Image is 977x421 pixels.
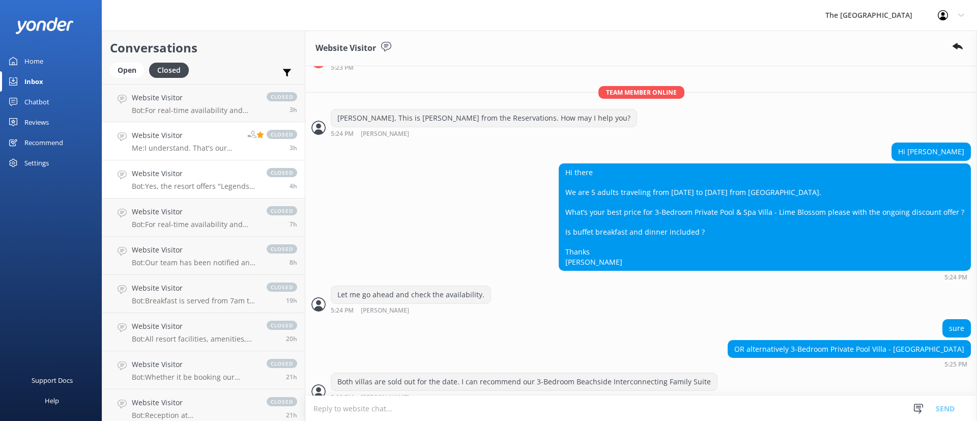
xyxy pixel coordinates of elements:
div: Both villas are sold out for the date. I can recommend our 3-Bedroom Beachside Interconnecting Fa... [331,373,717,390]
div: [PERSON_NAME], This is [PERSON_NAME] from the Reservations. How may I help you? [331,109,637,127]
h4: Website Visitor [132,397,256,408]
h2: Conversations [110,38,297,58]
div: Home [24,51,43,71]
a: Website VisitorBot:Whether it be booking our secluded romantic Honeymoon Pool & Spa Bungalow or a... [102,351,305,389]
span: closed [267,359,297,368]
div: Let me go ahead and check the availability. [331,286,491,303]
h4: Website Visitor [132,130,240,141]
a: Open [110,64,149,75]
div: Reviews [24,112,49,132]
div: Hi there We are 5 adults traveling from [DATE] to [DATE] from [GEOGRAPHIC_DATA]. What’s your best... [559,164,970,271]
span: closed [267,130,297,139]
span: closed [267,92,297,101]
span: closed [267,244,297,254]
a: Website VisitorBot:Yes, the resort offers "Legends of Polynesia" Island Night Umu Feast & Drum Da... [102,160,305,199]
div: Sep 13 2025 05:24pm (UTC -10:00) Pacific/Honolulu [331,306,491,314]
a: Website VisitorBot:For real-time availability and accommodation bookings, please visit [URL][DOMA... [102,84,305,122]
div: Sep 13 2025 05:24pm (UTC -10:00) Pacific/Honolulu [331,130,637,137]
p: Bot: Reception at [GEOGRAPHIC_DATA] is open 24/7. At [GEOGRAPHIC_DATA], it is open from 8am to 4p... [132,411,256,420]
p: Bot: Our team has been notified and will be with you as soon as possible. Alternatively, you can ... [132,258,256,267]
a: Closed [149,64,194,75]
div: Settings [24,153,49,173]
p: Bot: Yes, the resort offers "Legends of Polynesia" Island Night Umu Feast & Drum Dance Show every... [132,182,256,191]
span: Sep 12 2025 11:48pm (UTC -10:00) Pacific/Honolulu [286,411,297,419]
span: closed [267,206,297,215]
div: Inbox [24,71,43,92]
div: Chatbot [24,92,49,112]
span: Sep 13 2025 01:13am (UTC -10:00) Pacific/Honolulu [286,334,297,343]
span: closed [267,283,297,292]
h4: Website Visitor [132,206,256,217]
span: closed [267,168,297,177]
span: Sep 13 2025 05:53pm (UTC -10:00) Pacific/Honolulu [290,144,297,152]
span: Team member online [598,86,684,99]
div: Open [110,63,144,78]
div: Support Docs [32,370,73,390]
strong: 5:24 PM [331,307,354,314]
h4: Website Visitor [132,244,256,256]
span: [PERSON_NAME] [361,307,409,314]
a: Website VisitorBot:All resort facilities, amenities, and services, including the restaurant, bar,... [102,313,305,351]
span: Sep 13 2025 01:30pm (UTC -10:00) Pacific/Honolulu [290,258,297,267]
strong: 5:28 PM [331,395,354,401]
div: Help [45,390,59,411]
div: Hi [PERSON_NAME] [892,143,970,160]
span: [PERSON_NAME] [361,395,409,401]
a: Website VisitorMe:I understand. That's our best seller room. Do you have any other dates in mind?... [102,122,305,160]
p: Me: I understand. That's our best seller room. Do you have any other dates in mind? [132,144,240,153]
span: closed [267,321,297,330]
strong: 5:24 PM [944,274,967,280]
div: Closed [149,63,189,78]
span: Sep 13 2025 02:27am (UTC -10:00) Pacific/Honolulu [286,296,297,305]
h4: Website Visitor [132,283,256,294]
span: Sep 13 2025 06:32pm (UTC -10:00) Pacific/Honolulu [290,105,297,114]
p: Bot: For real-time availability and accommodation bookings, please visit [URL][DOMAIN_NAME]. [132,106,256,115]
a: Website VisitorBot:Our team has been notified and will be with you as soon as possible. Alternati... [102,237,305,275]
span: Sep 13 2025 01:53pm (UTC -10:00) Pacific/Honolulu [290,220,297,229]
strong: 5:24 PM [331,131,354,137]
span: Sep 13 2025 12:33am (UTC -10:00) Pacific/Honolulu [286,373,297,381]
div: Sep 13 2025 05:28pm (UTC -10:00) Pacific/Honolulu [331,394,717,401]
h4: Website Visitor [132,168,256,179]
span: [PERSON_NAME] [361,131,409,137]
strong: 5:25 PM [944,361,967,368]
p: Bot: Breakfast is served from 7am to 10am. If you are an in-house guest, your rate includes a dai... [132,296,256,305]
p: Bot: Whether it be booking our secluded romantic Honeymoon Pool & Spa Bungalow or arranging a spe... [132,373,256,382]
span: closed [267,397,297,406]
h4: Website Visitor [132,321,256,332]
h4: Website Visitor [132,359,256,370]
img: yonder-white-logo.png [15,17,74,34]
h3: Website Visitor [315,42,376,55]
p: Bot: For real-time availability and accommodation bookings, please visit [URL][DOMAIN_NAME]. If y... [132,220,256,229]
p: Bot: All resort facilities, amenities, and services, including the restaurant, bar, pool, sun lou... [132,334,256,344]
div: Sep 13 2025 05:24pm (UTC -10:00) Pacific/Honolulu [559,273,971,280]
div: Sep 13 2025 05:23pm (UTC -10:00) Pacific/Honolulu [331,64,858,71]
div: Recommend [24,132,63,153]
strong: 5:23 PM [331,65,354,71]
a: Website VisitorBot:Breakfast is served from 7am to 10am. If you are an in-house guest, your rate ... [102,275,305,313]
div: sure [943,320,970,337]
div: OR alternatively 3-Bedroom Private Pool Villa - [GEOGRAPHIC_DATA] [728,341,970,358]
h4: Website Visitor [132,92,256,103]
div: Sep 13 2025 05:25pm (UTC -10:00) Pacific/Honolulu [728,360,971,368]
span: Sep 13 2025 05:30pm (UTC -10:00) Pacific/Honolulu [290,182,297,190]
a: Website VisitorBot:For real-time availability and accommodation bookings, please visit [URL][DOMA... [102,199,305,237]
